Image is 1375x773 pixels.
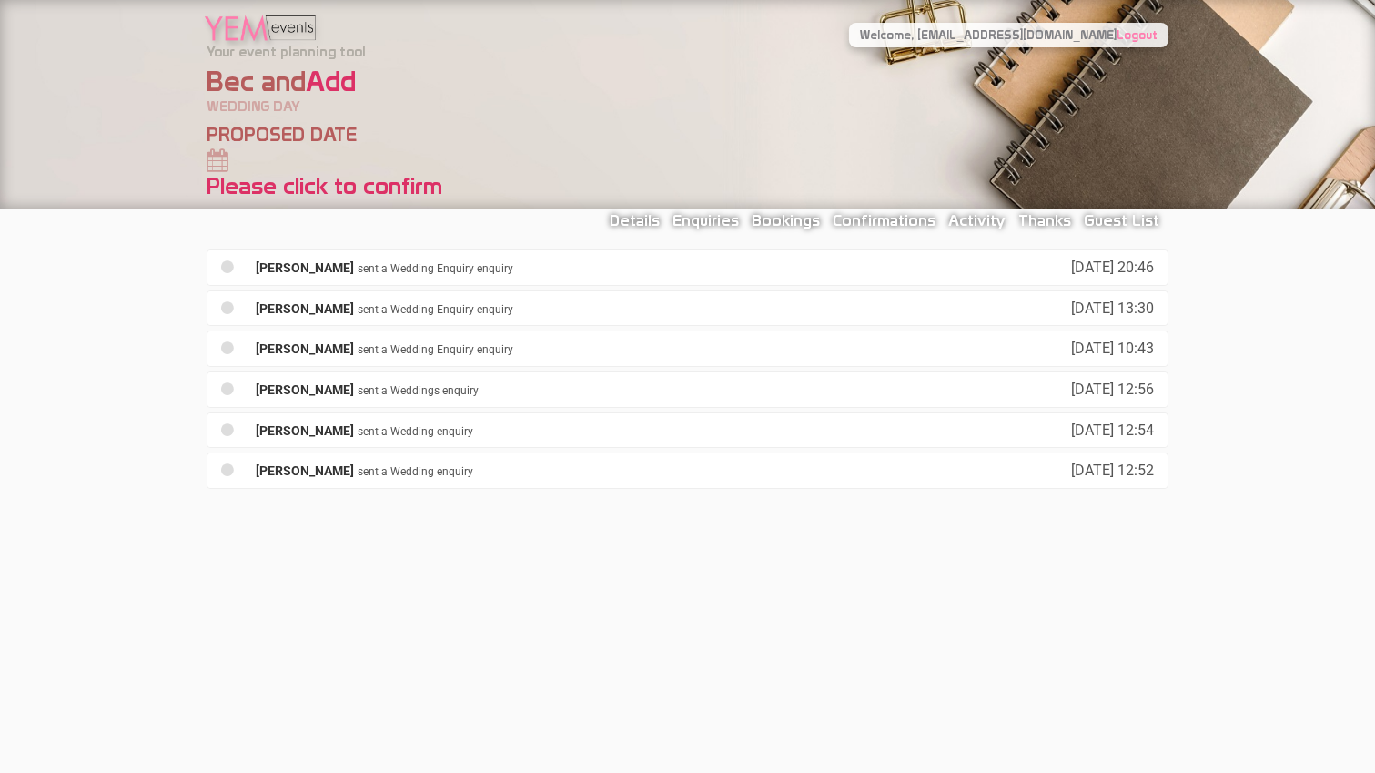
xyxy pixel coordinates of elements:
[833,207,945,233] a: Confirmations
[358,465,473,478] small: sent a Wedding enquiry
[1117,27,1158,42] a: Logout
[256,341,354,356] a: [PERSON_NAME]
[256,463,354,478] a: [PERSON_NAME]
[207,43,366,60] span: Your event planning tool
[358,262,513,275] small: sent a Wedding Enquiry enquiry
[358,303,513,316] small: sent a Wedding Enquiry enquiry
[1071,422,1154,439] span: [DATE] 12:54
[207,172,442,199] a: Please click to confirm
[1071,341,1154,357] span: [DATE] 10:43
[752,207,829,233] a: Bookings
[256,382,354,397] a: [PERSON_NAME]
[358,384,479,397] small: sent a Weddings enquiry
[672,207,748,233] a: Enquiries
[358,343,513,356] small: sent a Wedding Enquiry enquiry
[256,260,354,275] a: [PERSON_NAME]
[1071,381,1154,398] span: [DATE] 12:56
[256,301,354,316] a: [PERSON_NAME]
[256,423,354,438] a: [PERSON_NAME]
[610,207,669,233] a: Details
[1084,207,1168,233] a: Guest List
[1071,259,1154,276] span: [DATE] 20:46
[948,207,1015,233] a: Activity
[1018,207,1080,233] a: Thanks
[207,97,581,117] div: WEDDING DAY
[207,121,511,148] div: PROPOSED DATE
[358,425,473,438] small: sent a Wedding enquiry
[1071,463,1154,479] span: [DATE] 12:52
[860,26,1158,44] span: Welcome, [EMAIL_ADDRESS][DOMAIN_NAME]
[306,65,356,97] a: Add
[207,62,581,100] div: Bec and
[1071,300,1154,317] span: [DATE] 13:30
